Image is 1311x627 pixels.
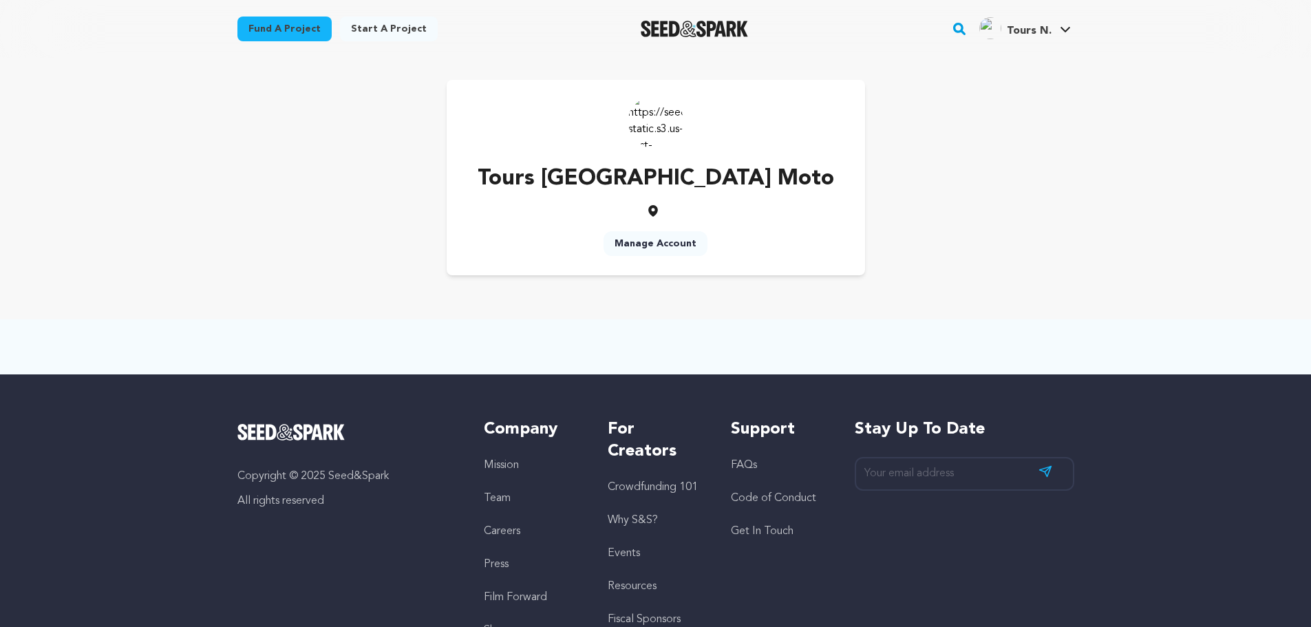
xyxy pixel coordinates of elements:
[608,548,640,559] a: Events
[855,457,1074,491] input: Your email address
[628,94,683,149] img: https://seedandspark-static.s3.us-east-2.amazonaws.com/images/User/002/321/659/medium/ACg8ocIjA37...
[641,21,749,37] a: Seed&Spark Homepage
[608,482,698,493] a: Crowdfunding 101
[237,493,457,509] p: All rights reserved
[484,418,579,440] h5: Company
[977,14,1074,43] span: Tours N.'s Profile
[731,526,793,537] a: Get In Touch
[608,515,658,526] a: Why S&S?
[484,460,519,471] a: Mission
[237,424,345,440] img: Seed&Spark Logo
[979,17,1052,39] div: Tours N.'s Profile
[237,17,332,41] a: Fund a project
[484,526,520,537] a: Careers
[484,493,511,504] a: Team
[237,468,457,485] p: Copyright © 2025 Seed&Spark
[608,581,657,592] a: Resources
[977,14,1074,39] a: Tours N.'s Profile
[608,418,703,463] h5: For Creators
[731,493,816,504] a: Code of Conduct
[484,592,547,603] a: Film Forward
[478,162,834,195] p: Tours [GEOGRAPHIC_DATA] Moto
[604,231,707,256] a: Manage Account
[608,614,681,625] a: Fiscal Sponsors
[484,559,509,570] a: Press
[855,418,1074,440] h5: Stay up to date
[237,424,457,440] a: Seed&Spark Homepage
[340,17,438,41] a: Start a project
[641,21,749,37] img: Seed&Spark Logo Dark Mode
[731,418,827,440] h5: Support
[731,460,757,471] a: FAQs
[979,17,1001,39] img: ACg8ocIjA37R96hvowv6uEqpwDhSKjbLh5OQUWEhmV9oJaRL8i6FjA=s96-c
[1007,25,1052,36] span: Tours N.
